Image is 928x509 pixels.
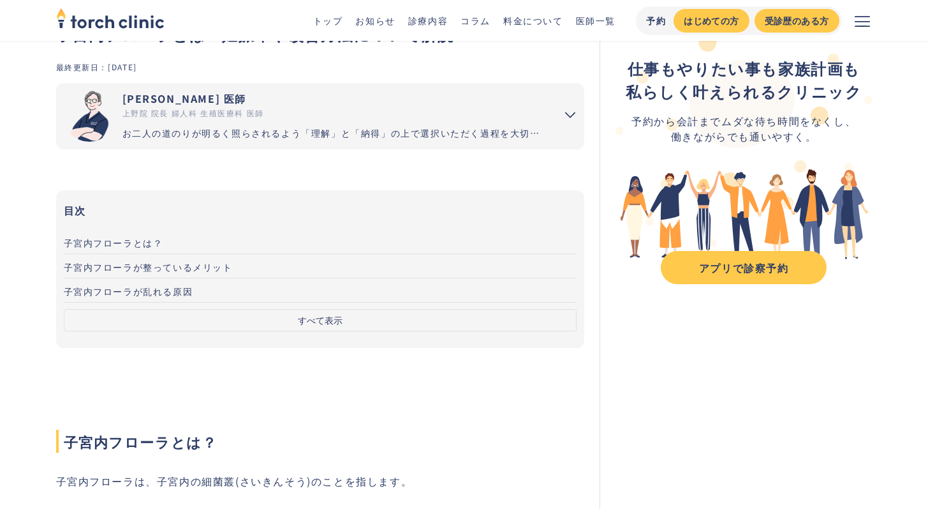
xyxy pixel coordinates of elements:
a: お知らせ [355,14,395,27]
p: 子宮内フローラは、子宮内の細菌叢(さいきんそう)のことを指します。 [56,473,585,489]
strong: 仕事もやりたい事も家族計画も [628,57,860,79]
a: home [56,9,165,32]
span: 子宮内フローラが乱れる原因 [64,285,193,298]
a: [PERSON_NAME] 医師 上野院 院長 婦人科 生殖医療科 医師 お二人の道のりが明るく照らされるよう「理解」と「納得」の上で選択いただく過程を大切にしています。エビデンスに基づいた高水... [56,83,547,149]
span: 子宮内フローラとは？ [56,430,585,453]
strong: 私らしく叶えられるクリニック [626,80,862,102]
button: すべて表示 [64,309,577,331]
img: 市山 卓彦 [64,91,115,142]
a: 子宮内フローラが整っているメリット [64,254,577,278]
a: はじめての方 [674,9,749,33]
a: トップ [313,14,343,27]
a: 料金について [503,14,563,27]
div: ‍ ‍ [626,57,862,103]
span: 子宮内フローラが整っているメリット [64,261,233,273]
span: 子宮内フローラとは？ [64,236,163,249]
div: 上野院 院長 婦人科 生殖医療科 医師 [122,107,547,119]
div: 予約 [646,14,666,27]
div: お二人の道のりが明るく照らされるよう「理解」と「納得」の上で選択いただく過程を大切にしています。エビデンスに基づいた高水準の医療提供により「幸せな家族計画の実現」をお手伝いさせていただきます。 [122,126,547,140]
a: アプリで診察予約 [661,251,827,284]
div: 最終更新日： [56,61,108,72]
h3: 目次 [64,201,577,220]
div: はじめての方 [684,14,739,27]
summary: 市山 卓彦 [PERSON_NAME] 医師 上野院 院長 婦人科 生殖医療科 医師 お二人の道のりが明るく照らされるよう「理解」と「納得」の上で選択いただく過程を大切にしています。エビデンスに... [56,83,585,149]
img: torch clinic [56,4,165,32]
div: 予約から会計までムダな待ち時間をなくし、 働きながらでも通いやすく。 [626,113,862,144]
a: 医師一覧 [576,14,615,27]
div: [DATE] [108,61,137,72]
a: 受診歴のある方 [755,9,839,33]
div: 受診歴のある方 [765,14,829,27]
a: 子宮内フローラが乱れる原因 [64,278,577,303]
a: 診療内容 [408,14,448,27]
a: コラム [460,14,490,27]
div: アプリで診察予約 [672,260,815,275]
a: 子宮内フローラとは？ [64,230,577,254]
div: [PERSON_NAME] 医師 [122,91,547,106]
